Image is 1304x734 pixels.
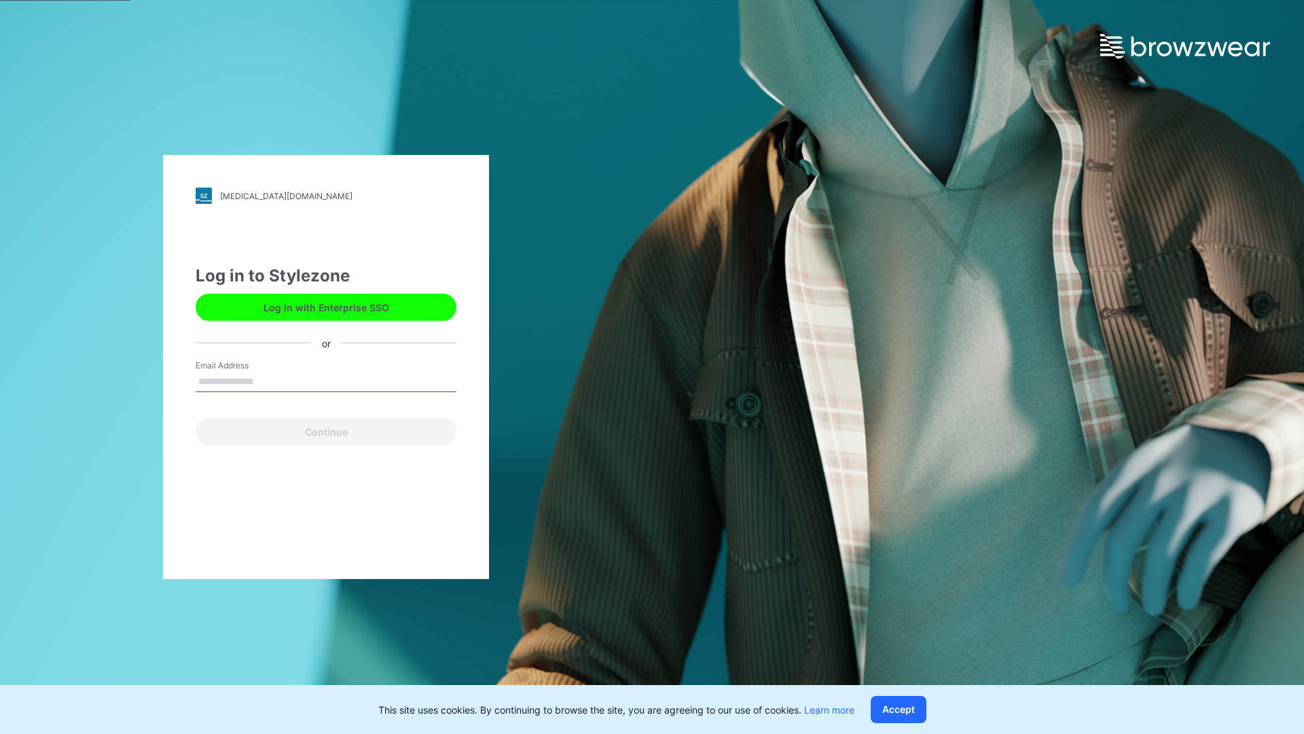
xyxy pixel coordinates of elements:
[196,188,212,204] img: stylezone-logo.562084cfcfab977791bfbf7441f1a819.svg
[196,264,456,288] div: Log in to Stylezone
[378,703,854,717] p: This site uses cookies. By continuing to browse the site, you are agreeing to our use of cookies.
[196,360,291,372] label: Email Address
[311,336,342,350] div: or
[804,704,854,716] a: Learn more
[196,188,456,204] a: [MEDICAL_DATA][DOMAIN_NAME]
[1100,34,1270,58] img: browzwear-logo.e42bd6dac1945053ebaf764b6aa21510.svg
[871,696,926,723] button: Accept
[196,294,456,321] button: Log in with Enterprise SSO
[220,191,352,201] div: [MEDICAL_DATA][DOMAIN_NAME]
